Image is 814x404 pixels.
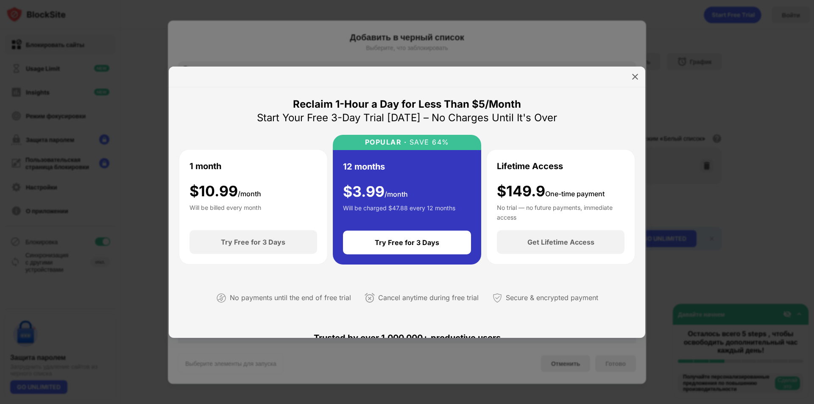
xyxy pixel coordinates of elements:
[343,183,408,201] div: $ 3.99
[378,292,479,304] div: Cancel anytime during free trial
[497,183,605,200] div: $149.9
[385,190,408,198] span: /month
[527,238,594,246] div: Get Lifetime Access
[293,98,521,111] div: Reclaim 1-Hour a Day for Less Than $5/Month
[179,318,635,358] div: Trusted by over 1,000,000+ productive users
[497,203,624,220] div: No trial — no future payments, immediate access
[343,203,455,220] div: Will be charged $47.88 every 12 months
[190,203,261,220] div: Will be billed every month
[343,160,385,173] div: 12 months
[190,160,221,173] div: 1 month
[365,293,375,303] img: cancel-anytime
[407,138,449,146] div: SAVE 64%
[221,238,285,246] div: Try Free for 3 Days
[497,160,563,173] div: Lifetime Access
[238,189,261,198] span: /month
[492,293,502,303] img: secured-payment
[230,292,351,304] div: No payments until the end of free trial
[545,189,605,198] span: One-time payment
[257,111,557,125] div: Start Your Free 3-Day Trial [DATE] – No Charges Until It's Over
[506,292,598,304] div: Secure & encrypted payment
[190,183,261,200] div: $ 10.99
[216,293,226,303] img: not-paying
[375,238,439,247] div: Try Free for 3 Days
[365,138,407,146] div: POPULAR ·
